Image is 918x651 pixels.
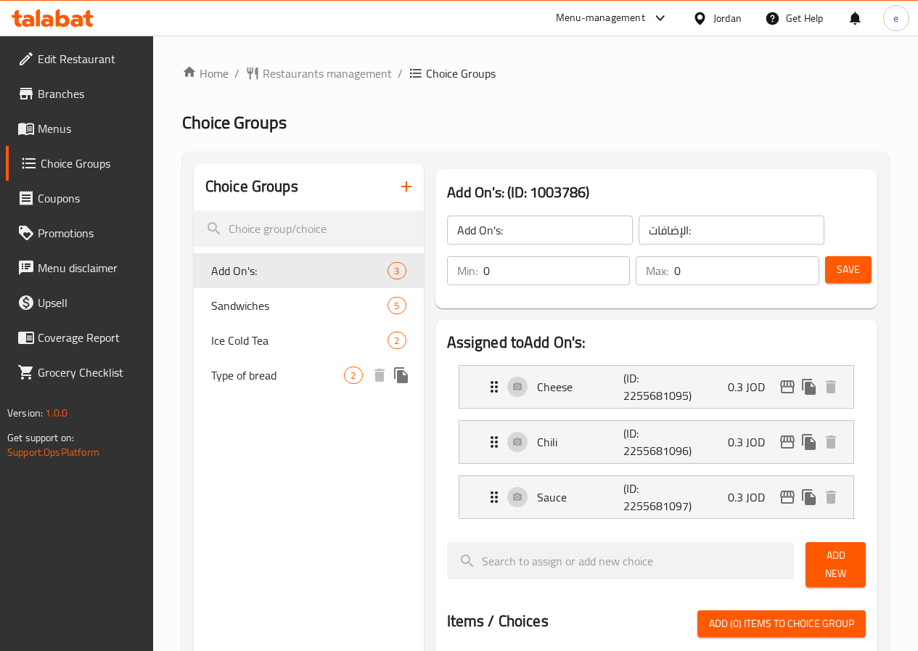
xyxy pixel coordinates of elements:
div: Choices [344,367,362,384]
button: edit [776,486,798,508]
button: edit [776,376,798,398]
p: (ID: 2255681097) [623,480,681,515]
p: 0.3 JOD [728,488,776,506]
button: Add (0) items to choice group [697,610,866,637]
div: Type of bread2deleteduplicate [194,358,424,393]
button: duplicate [798,486,820,508]
a: Upsell [6,285,153,320]
p: (ID: 2255681096) [623,425,681,459]
a: Promotions [6,216,153,250]
span: Add On's: [211,262,388,279]
h2: Choice Groups [205,176,298,197]
span: Restaurants management [263,65,392,82]
p: Cheese [537,378,624,396]
button: delete [820,431,842,453]
span: Coverage Report [38,329,142,346]
span: 2 [388,334,405,348]
span: Edit Restaurant [38,50,142,67]
span: Type of bread [211,367,345,384]
a: Restaurants management [245,65,392,82]
div: Expand [459,421,853,463]
button: duplicate [798,376,820,398]
span: Choice Groups [426,65,496,82]
input: search [447,542,795,579]
button: duplicate [390,364,412,386]
li: Expand [447,359,866,414]
button: Add New [806,542,866,587]
h2: Assigned to Add On's: [447,332,866,353]
button: delete [820,486,842,508]
div: Choices [388,262,406,279]
h2: Items / Choices [447,610,549,632]
button: delete [820,376,842,398]
a: Support.OpsPlatform [7,443,99,462]
a: Menu disclaimer [6,250,153,285]
span: e [893,10,898,26]
a: Grocery Checklist [6,355,153,390]
nav: breadcrumb [182,65,889,82]
button: duplicate [798,431,820,453]
p: Max: [646,262,668,279]
span: Get support on: [7,428,74,447]
div: Choices [388,332,406,349]
span: 5 [388,299,405,313]
div: Sandwiches5 [194,288,424,323]
span: Add (0) items to choice group [709,615,854,633]
a: Coverage Report [6,320,153,355]
span: Save [837,261,860,279]
li: Expand [447,414,866,470]
span: Version: [7,404,43,422]
span: 3 [388,264,405,278]
span: Sandwiches [211,297,388,314]
span: 2 [345,369,361,382]
div: Expand [459,366,853,408]
span: Promotions [38,224,142,242]
span: Grocery Checklist [38,364,142,381]
div: Ice Cold Tea2 [194,323,424,358]
button: Save [825,256,872,283]
li: Expand [447,470,866,525]
button: edit [776,431,798,453]
div: Jordan [713,10,742,26]
div: Menu-management [556,9,645,27]
p: 0.3 JOD [728,433,776,451]
a: Edit Restaurant [6,41,153,76]
span: 1.0.0 [45,404,67,422]
span: Add New [817,546,854,583]
a: Choice Groups [6,146,153,181]
p: 0.3 JOD [728,378,776,396]
div: Expand [459,476,853,518]
span: Upsell [38,294,142,311]
span: Coupons [38,189,142,207]
p: Chili [537,433,624,451]
span: Choice Groups [41,155,142,172]
div: Choices [388,297,406,314]
span: Branches [38,85,142,102]
p: Sauce [537,488,624,506]
div: Add On's:3 [194,253,424,288]
a: Coupons [6,181,153,216]
input: search [194,210,424,247]
p: Min: [457,262,478,279]
a: Branches [6,76,153,111]
span: Menu disclaimer [38,259,142,277]
h3: Add On's: (ID: 1003786) [447,181,866,204]
a: Home [182,65,229,82]
p: (ID: 2255681095) [623,369,681,404]
li: / [234,65,239,82]
li: / [398,65,403,82]
a: Menus [6,111,153,146]
span: Ice Cold Tea [211,332,388,349]
span: Choice Groups [182,106,287,139]
span: Menus [38,120,142,137]
button: delete [369,364,390,386]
